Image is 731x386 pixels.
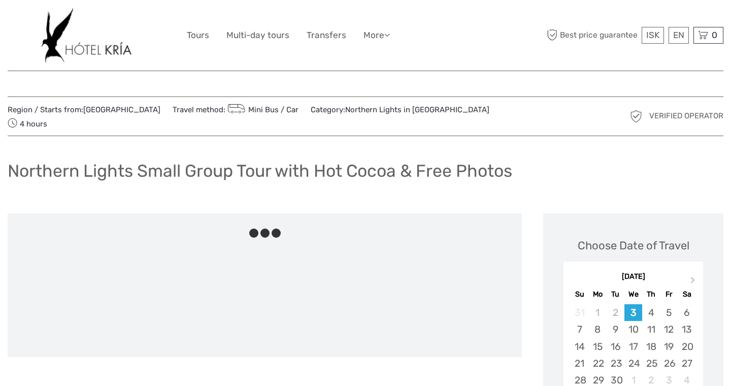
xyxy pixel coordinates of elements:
a: Multi-day tours [226,28,289,43]
a: Tours [187,28,209,43]
div: Choose Thursday, September 25th, 2025 [642,355,660,372]
div: Choose Thursday, September 4th, 2025 [642,304,660,321]
div: Choose Monday, September 8th, 2025 [589,321,607,338]
div: Mo [589,287,607,301]
span: ISK [646,30,659,40]
a: More [363,28,390,43]
a: Mini Bus / Car [225,105,298,114]
div: Choose Friday, September 19th, 2025 [660,338,678,355]
a: Transfers [307,28,346,43]
div: Choose Saturday, September 6th, 2025 [678,304,695,321]
div: Choose Tuesday, September 23rd, 2025 [607,355,624,372]
div: Choose Saturday, September 27th, 2025 [678,355,695,372]
img: verified_operator_grey_128.png [628,108,644,124]
div: Choose Saturday, September 13th, 2025 [678,321,695,338]
div: Choose Thursday, September 18th, 2025 [642,338,660,355]
div: Choose Friday, September 12th, 2025 [660,321,678,338]
div: Choose Thursday, September 11th, 2025 [642,321,660,338]
div: Choose Wednesday, September 24th, 2025 [624,355,642,372]
div: We [624,287,642,301]
span: Verified Operator [649,111,723,121]
div: Choose Monday, September 15th, 2025 [589,338,607,355]
div: Choose Wednesday, September 10th, 2025 [624,321,642,338]
div: Not available Monday, September 1st, 2025 [589,304,607,321]
span: Category: [311,105,489,115]
div: Not available Tuesday, September 2nd, 2025 [607,304,624,321]
div: Th [642,287,660,301]
a: [GEOGRAPHIC_DATA] [83,105,160,114]
div: Choose Sunday, September 14th, 2025 [571,338,588,355]
div: Tu [607,287,624,301]
img: 532-e91e591f-ac1d-45f7-9962-d0f146f45aa0_logo_big.jpg [42,8,131,63]
div: Fr [660,287,678,301]
span: 4 hours [8,116,47,131]
div: Choose Friday, September 26th, 2025 [660,355,678,372]
div: Choose Sunday, September 7th, 2025 [571,321,588,338]
div: Choose Tuesday, September 16th, 2025 [607,338,624,355]
div: Not available Sunday, August 31st, 2025 [571,304,588,321]
span: Region / Starts from: [8,105,160,115]
div: Choose Date of Travel [578,238,689,253]
a: Northern Lights in [GEOGRAPHIC_DATA] [345,105,489,114]
span: Travel method: [173,102,298,116]
div: Su [571,287,588,301]
div: Choose Monday, September 22nd, 2025 [589,355,607,372]
span: 0 [710,30,719,40]
button: Next Month [686,274,702,291]
div: Choose Sunday, September 21st, 2025 [571,355,588,372]
div: EN [669,27,689,44]
div: Sa [678,287,695,301]
div: [DATE] [563,272,703,282]
span: Best price guarantee [545,27,640,44]
div: Choose Wednesday, September 17th, 2025 [624,338,642,355]
div: Choose Tuesday, September 9th, 2025 [607,321,624,338]
div: Choose Saturday, September 20th, 2025 [678,338,695,355]
h1: Northern Lights Small Group Tour with Hot Cocoa & Free Photos [8,160,512,181]
div: Choose Wednesday, September 3rd, 2025 [624,304,642,321]
div: Choose Friday, September 5th, 2025 [660,304,678,321]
